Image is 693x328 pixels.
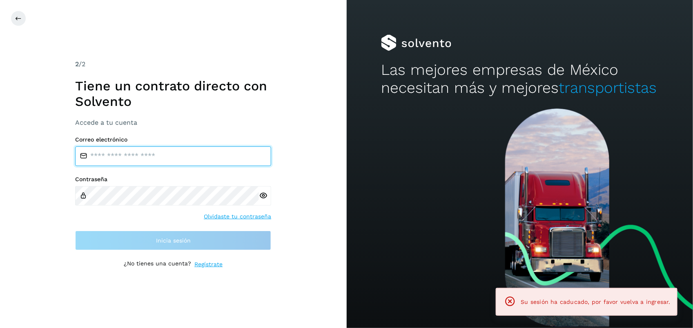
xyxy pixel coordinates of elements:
span: Su sesión ha caducado, por favor vuelva a ingresar. [521,299,671,305]
a: Regístrate [194,260,223,269]
span: 2 [75,60,79,68]
span: transportistas [559,79,657,97]
span: Inicia sesión [156,238,191,243]
div: /2 [75,59,271,69]
h2: Las mejores empresas de México necesitan más y mejores [381,61,658,97]
p: ¿No tienes una cuenta? [124,260,191,269]
button: Inicia sesión [75,231,271,250]
h3: Accede a tu cuenta [75,119,271,126]
label: Correo electrónico [75,136,271,143]
a: Olvidaste tu contraseña [204,212,271,221]
h1: Tiene un contrato directo con Solvento [75,78,271,110]
label: Contraseña [75,176,271,183]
